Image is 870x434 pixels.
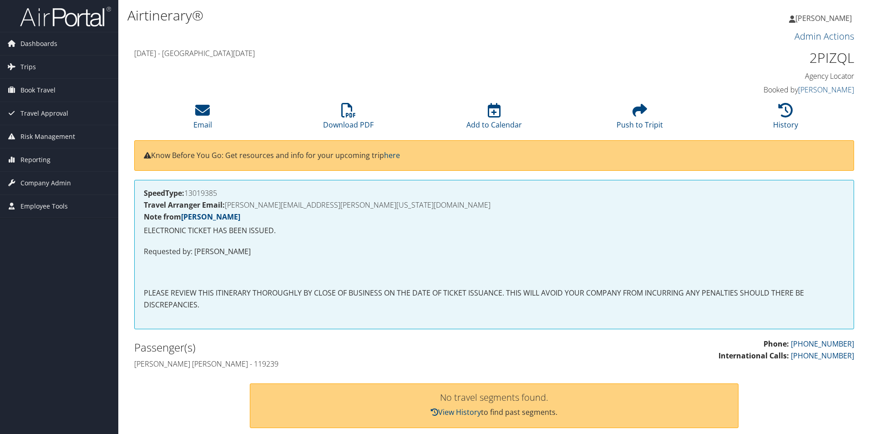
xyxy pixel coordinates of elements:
span: Book Travel [20,79,56,102]
h4: [DATE] - [GEOGRAPHIC_DATA][DATE] [134,48,671,58]
a: Admin Actions [794,30,854,42]
span: Reporting [20,148,51,171]
h4: Booked by [684,85,854,95]
strong: International Calls: [718,351,789,361]
h4: Agency Locator [684,71,854,81]
h2: Passenger(s) [134,340,487,355]
h3: No travel segments found. [259,393,729,402]
span: Trips [20,56,36,78]
h4: 13019385 [144,189,845,197]
strong: Phone: [764,339,789,349]
p: Requested by: [PERSON_NAME] [144,246,845,258]
span: Company Admin [20,172,71,194]
img: airportal-logo.png [20,6,111,27]
strong: Note from [144,212,240,222]
a: here [384,150,400,160]
span: Travel Approval [20,102,68,125]
h1: 2PIZQL [684,48,854,67]
strong: Travel Arranger Email: [144,200,225,210]
a: Push to Tripit [617,108,663,130]
strong: SpeedType: [144,188,184,198]
p: to find past segments. [259,407,729,419]
p: Know Before You Go: Get resources and info for your upcoming trip [144,150,845,162]
a: View History [431,407,481,417]
a: [PHONE_NUMBER] [791,339,854,349]
a: Email [193,108,212,130]
a: [PERSON_NAME] [789,5,861,32]
a: [PERSON_NAME] [181,212,240,222]
p: PLEASE REVIEW THIS ITINERARY THOROUGHLY BY CLOSE OF BUSINESS ON THE DATE OF TICKET ISSUANCE. THIS... [144,287,845,311]
a: History [773,108,798,130]
span: Employee Tools [20,195,68,218]
a: [PHONE_NUMBER] [791,351,854,361]
a: Download PDF [323,108,374,130]
p: ELECTRONIC TICKET HAS BEEN ISSUED. [144,225,845,237]
span: Risk Management [20,125,75,148]
span: [PERSON_NAME] [795,13,852,23]
h4: [PERSON_NAME][EMAIL_ADDRESS][PERSON_NAME][US_STATE][DOMAIN_NAME] [144,201,845,209]
h1: Airtinerary® [127,6,617,25]
span: Dashboards [20,32,57,55]
a: Add to Calendar [466,108,522,130]
a: [PERSON_NAME] [798,85,854,95]
h4: [PERSON_NAME] [PERSON_NAME] - 119239 [134,359,487,369]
